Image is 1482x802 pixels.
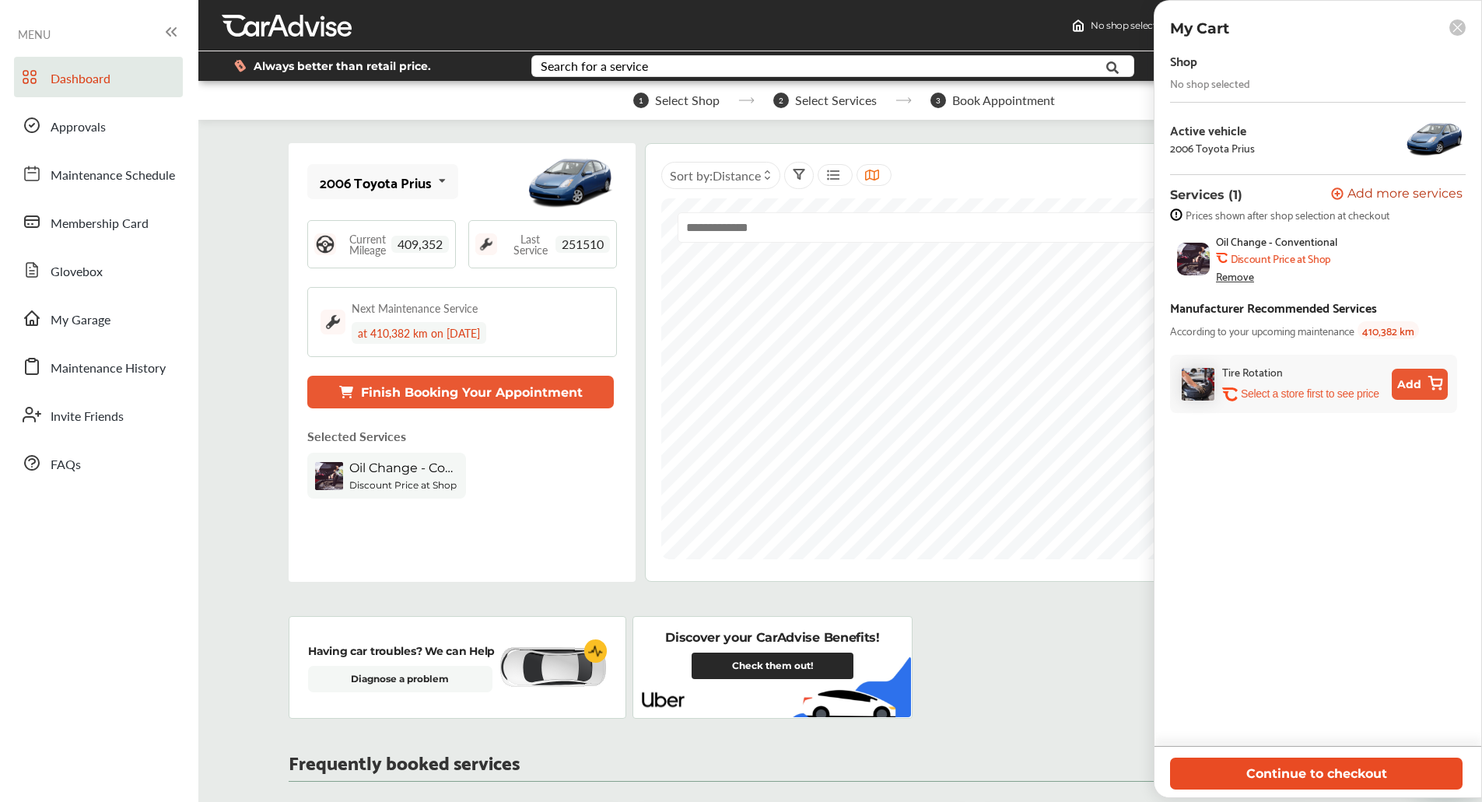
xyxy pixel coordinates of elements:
a: Add more services [1331,187,1466,202]
span: No shop selected [1091,19,1168,32]
span: Book Appointment [952,93,1055,107]
p: Services (1) [1170,187,1242,202]
span: MENU [18,28,51,40]
span: 3 [930,93,946,108]
span: 410,382 km [1358,321,1419,339]
span: Current Mileage [344,233,391,255]
span: Approvals [51,117,106,138]
img: dollor_label_vector.a70140d1.svg [234,59,246,72]
a: Invite Friends [14,394,183,435]
img: header-home-logo.8d720a4f.svg [1072,19,1084,32]
span: Oil Change - Conventional [1216,235,1337,247]
img: steering_logo [314,233,336,255]
span: Dashboard [51,69,110,89]
div: Next Maintenance Service [352,300,478,316]
span: 251510 [555,236,610,253]
img: uber-logo.8ea76b89.svg [642,688,685,713]
div: at 410,382 km on [DATE] [352,322,486,344]
a: Membership Card [14,201,183,242]
img: 3498_st1280_046.png [1403,115,1466,162]
img: maintenance_logo [475,233,497,255]
div: Active vehicle [1170,123,1255,137]
a: Maintenance History [14,346,183,387]
img: oil-change-thumb.jpg [315,462,343,490]
div: 2006 Toyota Prius [1170,142,1255,154]
span: 1 [633,93,649,108]
p: Select a store first to see price [1241,387,1379,401]
span: Select Shop [655,93,720,107]
p: My Cart [1170,19,1229,37]
span: My Garage [51,310,110,331]
button: Finish Booking Your Appointment [307,376,614,408]
span: 2 [773,93,789,108]
button: Continue to checkout [1170,758,1463,790]
a: Diagnose a problem [308,666,492,692]
p: Selected Services [307,427,406,445]
button: Add [1392,369,1448,400]
a: FAQs [14,443,183,483]
img: stepper-arrow.e24c07c6.svg [738,97,755,103]
img: oil-change-thumb.jpg [1177,243,1210,275]
span: Add more services [1347,187,1463,202]
div: No shop selected [1170,77,1250,89]
span: Select Services [795,93,877,107]
img: tire-rotation-thumb.jpg [1182,368,1214,401]
div: Search for a service [541,60,648,72]
span: Distance [713,166,761,184]
canvas: Map [661,198,1366,559]
a: My Garage [14,298,183,338]
p: Discover your CarAdvise Benefits! [665,629,879,646]
span: Prices shown after shop selection at checkout [1186,208,1389,221]
b: Discount Price at Shop [349,479,457,491]
span: Always better than retail price. [254,61,431,72]
span: FAQs [51,455,81,475]
div: 2006 Toyota Prius [320,174,432,190]
div: Shop [1170,50,1197,71]
span: Maintenance Schedule [51,166,175,186]
span: Sort by : [670,166,761,184]
span: Invite Friends [51,407,124,427]
div: Remove [1216,270,1254,282]
img: cardiogram-logo.18e20815.svg [584,639,608,663]
div: Tire Rotation [1222,362,1283,380]
img: mobile_3498_st1280_046.png [524,147,617,217]
div: Manufacturer Recommended Services [1170,296,1377,317]
a: Check them out! [692,653,853,679]
button: Add more services [1331,187,1463,202]
img: info-strock.ef5ea3fe.svg [1170,208,1182,221]
span: Glovebox [51,262,103,282]
span: Membership Card [51,214,149,234]
img: uber-vehicle.2721b44f.svg [787,657,911,717]
span: Maintenance History [51,359,166,379]
img: stepper-arrow.e24c07c6.svg [895,97,912,103]
span: Oil Change - Conventional [349,461,458,475]
span: Last Service [505,233,555,255]
img: diagnose-vehicle.c84bcb0a.svg [498,646,607,688]
img: maintenance_logo [321,310,345,334]
span: According to your upcoming maintenance [1170,321,1354,339]
a: Approvals [14,105,183,145]
a: Dashboard [14,57,183,97]
span: 409,352 [391,236,449,253]
b: Discount Price at Shop [1231,252,1330,264]
a: Glovebox [14,250,183,290]
p: Having car troubles? We can Help [308,643,495,660]
a: Maintenance Schedule [14,153,183,194]
p: Frequently booked services [289,754,520,769]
